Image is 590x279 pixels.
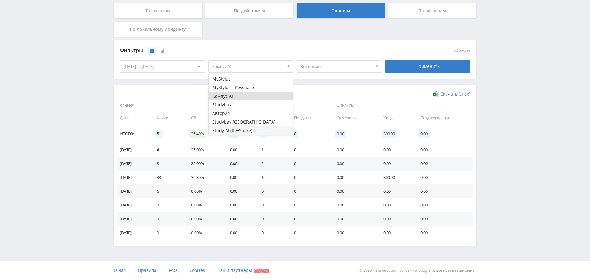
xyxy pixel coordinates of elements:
button: MyStylus [209,75,293,83]
td: 0.00 [224,171,255,184]
span: Правила [138,267,156,273]
td: 0.00% [185,226,224,240]
td: 33 [151,171,185,184]
td: 0 [288,157,331,171]
td: 0 [255,184,288,198]
div: Фильтры [120,46,382,55]
button: Study AI (RevShare) [209,126,293,135]
td: [DATE] [117,212,151,226]
td: 0 [288,143,331,157]
td: 0.00 [414,143,473,157]
td: 0.00 [224,212,255,226]
button: сбросить [455,49,470,53]
td: [DATE] [117,171,151,184]
div: По заказам [114,3,202,18]
span: Все потоки [301,61,372,72]
td: 0.00% [185,198,224,212]
td: 2 [255,157,288,171]
td: [DATE] [117,157,151,171]
span: Cookies [189,267,205,273]
td: 0.00 [377,212,414,226]
td: 0.00 [331,212,377,226]
td: 0.00 [414,226,473,240]
td: 25.00% [185,157,224,171]
div: По действиям [205,3,294,18]
td: [DATE] [117,198,151,212]
td: Итого: [117,125,151,143]
td: 0.00 [224,198,255,212]
td: Холд [377,111,414,125]
td: 0.00 [414,212,473,226]
td: [DATE] [117,143,151,157]
td: 0 [151,198,185,212]
td: 0.00 [224,143,255,157]
span: О нас [114,267,126,273]
span: Кампус AI [212,61,284,72]
td: 0 [151,212,185,226]
td: Отменены [331,111,377,125]
div: [DATE] — [DATE] [120,61,205,72]
td: 0.00 [331,184,377,198]
button: Кампус AI [209,92,293,100]
span: Данные: [117,101,254,111]
span: Наши партнеры [217,267,252,273]
td: 0 [151,226,185,240]
td: 0 [288,184,331,198]
button: Studybay [GEOGRAPHIC_DATA] [209,118,293,126]
td: 0.00 [331,198,377,212]
td: 0.00 [414,157,473,171]
div: Применить [385,60,470,73]
td: 0.00 [414,171,473,184]
td: 8 [151,157,185,171]
td: 10 [255,171,288,184]
span: FAQ [169,267,177,273]
td: 30.30% [185,171,224,184]
td: 0.00 [224,226,255,240]
td: 0 [288,212,331,226]
div: По дням [297,3,385,18]
td: 0.00 [377,198,414,212]
td: 0.00% [185,212,224,226]
td: 0 [255,198,288,212]
td: 0.00 [224,157,255,171]
td: 4 [151,143,185,157]
td: 0.00 [331,157,377,171]
td: 0.00 [414,198,473,212]
td: 0.00 [331,143,377,157]
td: [DATE] [117,226,151,240]
td: [DATE] [117,184,151,198]
td: Продажи [288,111,331,125]
span: 25.49% [189,130,206,138]
span: Скачать (.xlsx) [440,92,470,96]
span: Скидки [254,269,269,273]
td: Подтверждены [414,111,473,125]
td: 0.00 [414,184,473,198]
button: Автор24 [209,109,293,118]
span: 0 [292,130,298,138]
span: 0.00 [419,130,429,138]
td: 0 [288,198,331,212]
td: 300.00 [377,171,414,184]
td: 0 [288,171,331,184]
td: 25.00% [185,143,224,157]
td: 1 [255,143,288,157]
a: Скачать (.xlsx) [433,91,470,97]
td: 0 [288,226,331,240]
td: CR [185,111,224,125]
td: 0.00 [331,226,377,240]
td: 0.00 [377,157,414,171]
span: 300.00 [382,130,397,138]
td: 0.00 [377,226,414,240]
td: 0.00 [224,184,255,198]
button: Studybay [209,100,293,109]
img: xlsx [433,91,439,97]
td: Клики [151,111,185,125]
button: MyStylus - Revshare [209,83,293,92]
td: Дата [117,111,151,125]
td: 6 [151,184,185,198]
span: Финансы: [332,101,472,111]
td: 0.00 [331,171,377,184]
td: 0.00 [377,184,414,198]
td: 0 [255,212,288,226]
td: 0.00 [377,143,414,157]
